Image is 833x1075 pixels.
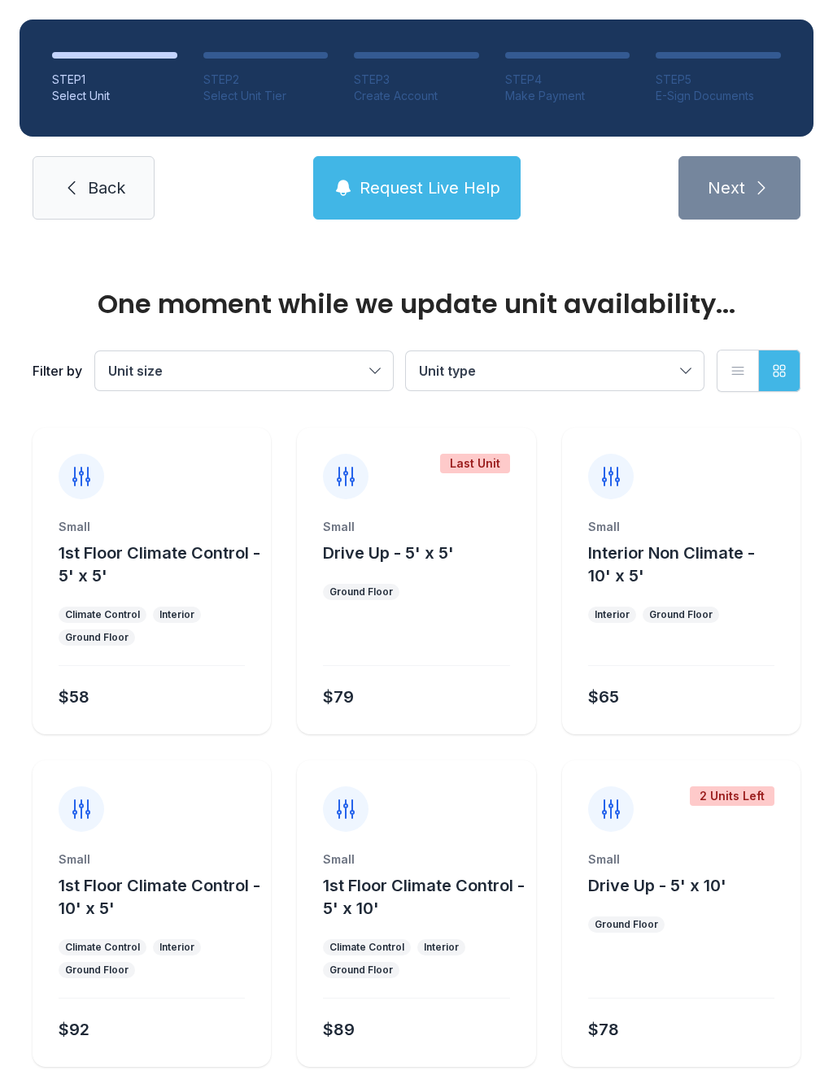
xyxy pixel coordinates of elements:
[329,964,393,977] div: Ground Floor
[588,685,619,708] div: $65
[323,542,454,564] button: Drive Up - 5' x 5'
[323,876,525,918] span: 1st Floor Climate Control - 5' x 10'
[65,941,140,954] div: Climate Control
[323,851,509,868] div: Small
[588,543,755,585] span: Interior Non Climate - 10' x 5'
[323,685,354,708] div: $79
[595,918,658,931] div: Ground Floor
[406,351,704,390] button: Unit type
[708,176,745,199] span: Next
[588,542,794,587] button: Interior Non Climate - 10' x 5'
[323,1018,355,1041] div: $89
[588,1018,619,1041] div: $78
[656,88,781,104] div: E-Sign Documents
[360,176,500,199] span: Request Live Help
[588,874,726,897] button: Drive Up - 5' x 10'
[52,72,177,88] div: STEP 1
[588,876,726,895] span: Drive Up - 5' x 10'
[108,363,163,379] span: Unit size
[59,543,260,585] span: 1st Floor Climate Control - 5' x 5'
[419,363,476,379] span: Unit type
[588,519,774,535] div: Small
[59,874,264,920] button: 1st Floor Climate Control - 10' x 5'
[59,685,89,708] div: $58
[505,72,630,88] div: STEP 4
[354,72,479,88] div: STEP 3
[65,608,140,621] div: Climate Control
[65,964,129,977] div: Ground Floor
[323,874,529,920] button: 1st Floor Climate Control - 5' x 10'
[505,88,630,104] div: Make Payment
[329,941,404,954] div: Climate Control
[424,941,459,954] div: Interior
[59,519,245,535] div: Small
[354,88,479,104] div: Create Account
[88,176,125,199] span: Back
[595,608,630,621] div: Interior
[59,1018,89,1041] div: $92
[440,454,510,473] div: Last Unit
[59,542,264,587] button: 1st Floor Climate Control - 5' x 5'
[159,941,194,954] div: Interior
[59,876,260,918] span: 1st Floor Climate Control - 10' x 5'
[329,585,393,598] div: Ground Floor
[203,72,329,88] div: STEP 2
[588,851,774,868] div: Small
[323,519,509,535] div: Small
[690,786,774,806] div: 2 Units Left
[52,88,177,104] div: Select Unit
[203,88,329,104] div: Select Unit Tier
[656,72,781,88] div: STEP 5
[33,291,800,317] div: One moment while we update unit availability...
[649,608,713,621] div: Ground Floor
[65,631,129,644] div: Ground Floor
[33,361,82,381] div: Filter by
[159,608,194,621] div: Interior
[323,543,454,563] span: Drive Up - 5' x 5'
[95,351,393,390] button: Unit size
[59,851,245,868] div: Small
